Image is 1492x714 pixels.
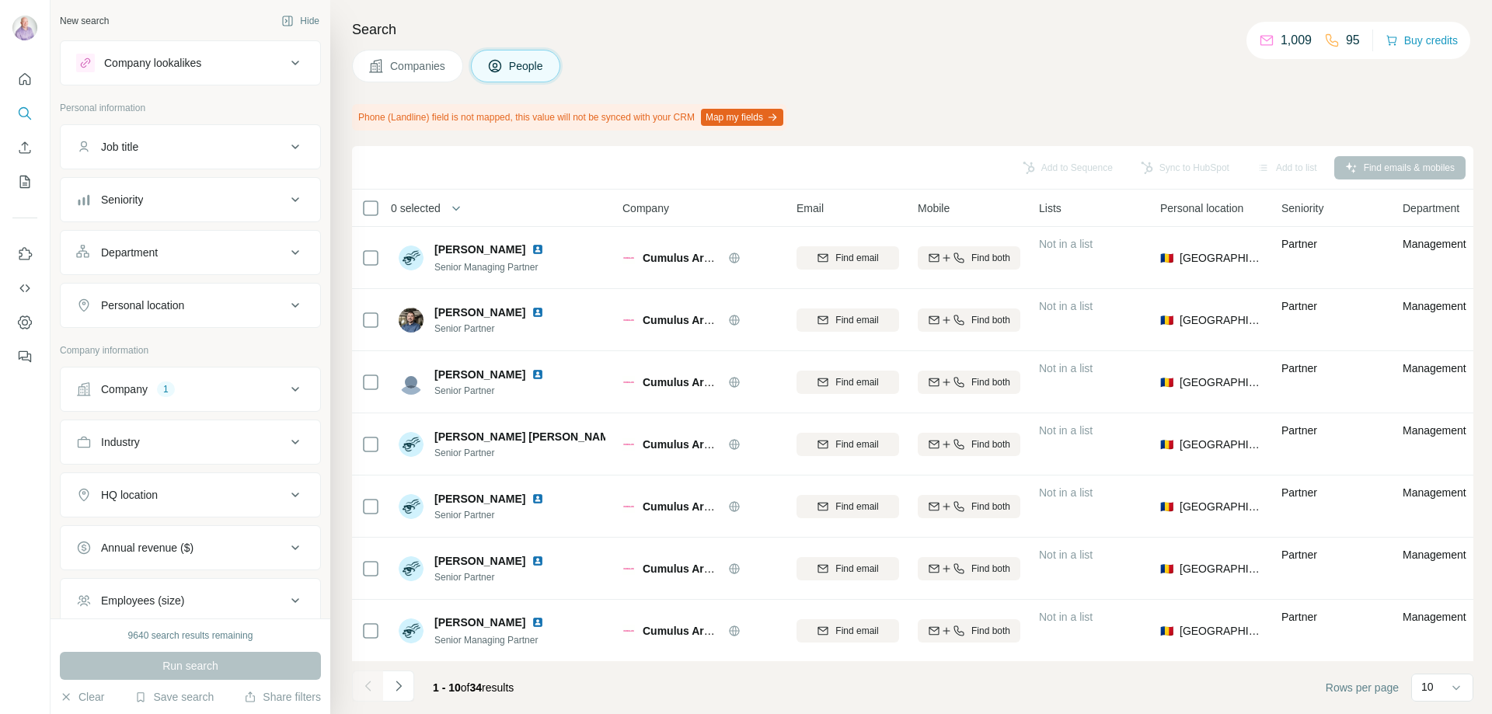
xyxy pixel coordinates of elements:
button: HQ location [61,476,320,514]
span: [PERSON_NAME] [434,491,525,507]
button: Quick start [12,65,37,93]
span: Cumulus Architecture Office [643,438,790,451]
img: Avatar [399,370,424,395]
img: LinkedIn logo [532,306,544,319]
div: Industry [101,434,140,450]
span: 34 [470,681,483,694]
span: Not in a list [1039,549,1093,561]
span: [GEOGRAPHIC_DATA] [1180,437,1263,452]
button: Company1 [61,371,320,408]
button: Find both [918,557,1020,580]
button: Map my fields [701,109,783,126]
button: Job title [61,128,320,165]
span: Seniority [1281,200,1323,216]
span: People [509,58,545,74]
button: Save search [134,689,214,705]
div: New search [60,14,109,28]
span: Senior Managing Partner [434,635,538,646]
button: Dashboard [12,308,37,336]
p: 10 [1421,679,1434,695]
span: Not in a list [1039,362,1093,374]
span: Personal location [1160,200,1243,216]
img: LinkedIn logo [532,243,544,256]
div: Annual revenue ($) [101,540,193,556]
img: Logo of Cumulus Architecture Office [622,562,635,575]
span: 🇷🇴 [1160,561,1173,576]
button: Find email [797,371,899,394]
span: Senior Partner [434,322,550,336]
div: Company lookalikes [104,55,201,71]
button: Find both [918,495,1020,518]
img: Logo of Cumulus Architecture Office [622,438,635,451]
span: Partner [1281,300,1317,312]
span: Find email [835,251,878,265]
button: Buy credits [1386,30,1458,51]
button: Find email [797,557,899,580]
div: Phone (Landline) field is not mapped, this value will not be synced with your CRM [352,104,786,131]
span: 🇷🇴 [1160,312,1173,328]
span: Management [1403,424,1466,437]
span: Find both [971,500,1010,514]
span: Company [622,200,669,216]
img: LinkedIn logo [532,555,544,567]
span: Cumulus Architecture Office [643,625,790,637]
p: 1,009 [1281,31,1312,50]
span: Not in a list [1039,611,1093,623]
span: Cumulus Architecture Office [643,376,790,388]
button: Find email [797,495,899,518]
img: LinkedIn logo [532,368,544,381]
span: Rows per page [1326,680,1399,695]
span: 0 selected [391,200,441,216]
span: [PERSON_NAME] [434,242,525,257]
div: Job title [101,139,138,155]
span: Find email [835,375,878,389]
span: 🇷🇴 [1160,250,1173,266]
button: Industry [61,423,320,461]
img: Logo of Cumulus Architecture Office [622,314,635,326]
img: Avatar [399,618,424,643]
div: 9640 search results remaining [128,629,253,643]
span: results [433,681,514,694]
span: Partner [1281,424,1317,437]
span: of [461,681,470,694]
span: [GEOGRAPHIC_DATA] [1180,250,1263,266]
img: Avatar [399,432,424,457]
span: Management [1403,300,1466,312]
span: Department [1403,200,1459,216]
h4: Search [352,19,1473,40]
span: Lists [1039,200,1061,216]
span: 🇷🇴 [1160,374,1173,390]
span: Find both [971,562,1010,576]
span: Partner [1281,362,1317,374]
img: LinkedIn logo [532,616,544,629]
span: [GEOGRAPHIC_DATA] [1180,374,1263,390]
button: Hide [270,9,330,33]
img: Avatar [399,556,424,581]
img: LinkedIn logo [532,493,544,505]
button: Seniority [61,181,320,218]
span: [PERSON_NAME] [434,367,525,382]
img: Avatar [399,308,424,333]
button: Enrich CSV [12,134,37,162]
span: Find email [835,437,878,451]
button: Navigate to next page [383,670,414,702]
span: Senior Partner [434,384,550,398]
span: [PERSON_NAME] [PERSON_NAME] [434,429,620,444]
span: Management [1403,362,1466,374]
span: [PERSON_NAME] [434,553,525,569]
span: Mobile [918,200,950,216]
button: Find email [797,246,899,270]
span: Find email [835,500,878,514]
span: Partner [1281,549,1317,561]
button: Find both [918,619,1020,643]
button: Find both [918,246,1020,270]
span: Find both [971,375,1010,389]
button: Find both [918,308,1020,332]
span: Cumulus Architecture Office [643,252,790,264]
span: [GEOGRAPHIC_DATA] [1180,561,1263,576]
button: Feedback [12,343,37,371]
img: Logo of Cumulus Architecture Office [622,625,635,637]
img: Logo of Cumulus Architecture Office [622,376,635,388]
span: [PERSON_NAME] [434,615,525,630]
span: Management [1403,549,1466,561]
